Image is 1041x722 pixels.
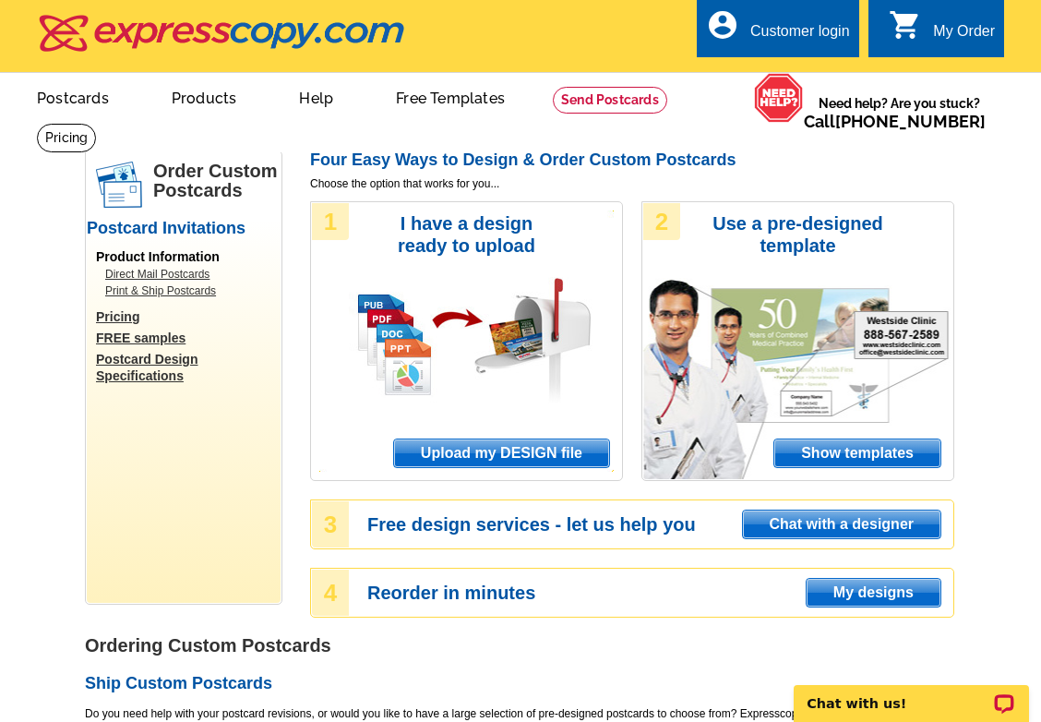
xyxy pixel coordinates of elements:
[706,20,850,43] a: account_circle Customer login
[706,8,739,42] i: account_circle
[96,308,281,325] a: Pricing
[804,94,995,131] span: Need help? Are you stuck?
[312,203,349,240] div: 1
[367,516,952,533] h3: Free design services - let us help you
[85,635,331,656] strong: Ordering Custom Postcards
[310,150,954,171] h2: Four Easy Ways to Design & Order Custom Postcards
[153,162,281,200] h1: Order Custom Postcards
[807,579,940,607] span: My designs
[96,330,281,346] a: FREE samples
[310,175,954,192] span: Choose the option that works for you...
[366,75,534,118] a: Free Templates
[703,212,892,257] h3: Use a pre-designed template
[269,75,363,118] a: Help
[96,249,220,264] span: Product Information
[372,212,561,257] h3: I have a design ready to upload
[804,112,986,131] span: Call
[142,75,267,118] a: Products
[773,439,941,468] a: Show templates
[105,266,271,283] a: Direct Mail Postcards
[7,75,138,118] a: Postcards
[393,439,610,468] a: Upload my DESIGN file
[889,8,922,42] i: shopping_cart
[96,351,281,384] a: Postcard Design Specifications
[312,570,349,616] div: 4
[889,20,995,43] a: shopping_cart My Order
[743,511,940,538] span: Chat with a designer
[933,23,995,49] div: My Order
[87,219,281,239] h2: Postcard Invitations
[312,501,349,548] div: 3
[806,578,941,608] a: My designs
[754,73,804,122] img: help
[96,162,142,208] img: postcards.png
[750,23,850,49] div: Customer login
[367,584,952,601] h3: Reorder in minutes
[782,664,1041,722] iframe: LiveChat chat widget
[774,439,940,467] span: Show templates
[742,510,941,539] a: Chat with a designer
[394,439,609,467] span: Upload my DESIGN file
[643,203,680,240] div: 2
[835,112,986,131] a: [PHONE_NUMBER]
[105,283,271,299] a: Print & Ship Postcards
[85,674,954,694] h2: Ship Custom Postcards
